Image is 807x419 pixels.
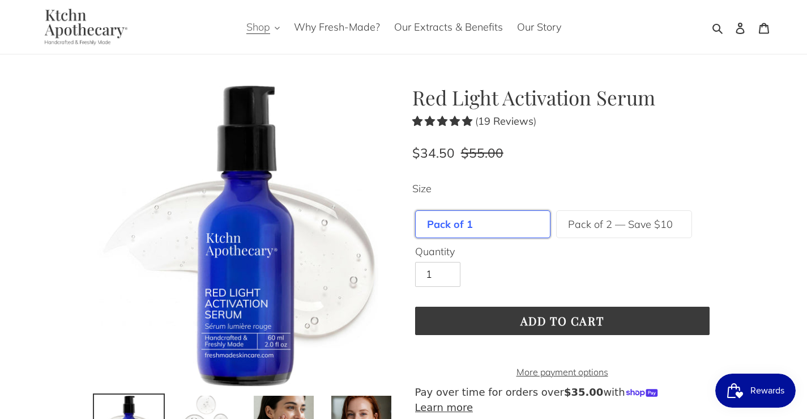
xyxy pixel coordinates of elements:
label: Size [412,181,712,196]
span: Our Story [517,20,561,34]
label: Pack of 2 — Save $10 [568,217,673,232]
span: Why Fresh-Made? [294,20,380,34]
label: Pack of 1 [427,217,473,232]
s: $55.00 [461,145,503,161]
span: ( ) [475,115,536,128]
b: 19 Reviews [478,115,533,128]
iframe: Button to open loyalty program pop-up [715,374,796,408]
span: $34.50 [412,145,455,161]
span: 4.89 stars [412,115,475,128]
span: Add to cart [520,313,604,328]
a: Our Story [511,18,567,36]
a: More payment options [415,365,710,379]
label: Quantity [415,244,710,259]
span: Shop [246,20,270,34]
button: Shop [241,18,285,36]
a: Why Fresh-Made? [288,18,386,36]
img: Red Light Activation Serum [95,86,395,386]
img: Ktchn Apothecary [31,9,136,45]
a: Our Extracts & Benefits [388,18,509,36]
h1: Red Light Activation Serum [412,86,712,109]
span: Our Extracts & Benefits [394,20,503,34]
button: Add to cart [415,307,710,335]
